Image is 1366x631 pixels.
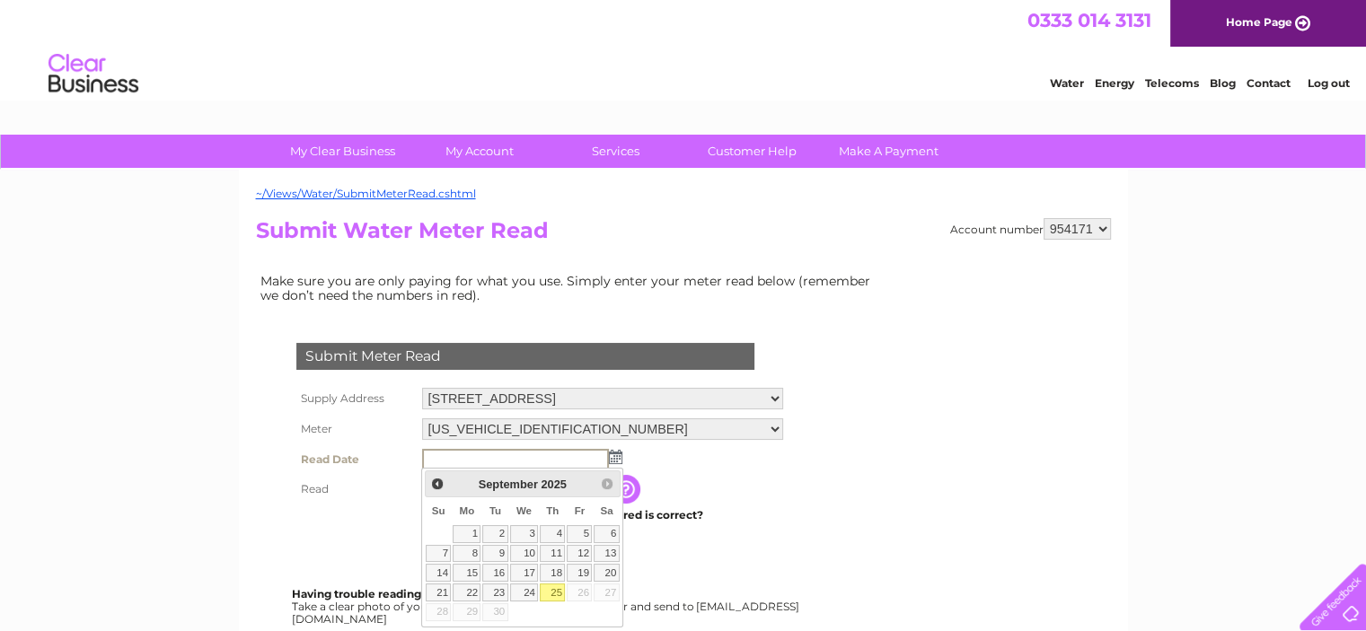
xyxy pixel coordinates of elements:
[567,564,592,582] a: 19
[1247,76,1291,90] a: Contact
[594,525,619,543] a: 6
[482,583,507,601] a: 23
[482,545,507,563] a: 9
[292,414,418,444] th: Meter
[427,473,448,494] a: Prev
[540,545,565,563] a: 11
[489,505,501,516] span: Tuesday
[292,444,418,475] th: Read Date
[453,564,480,582] a: 15
[256,187,476,200] a: ~/Views/Water/SubmitMeterRead.cshtml
[479,478,538,491] span: September
[540,564,565,582] a: 18
[510,564,539,582] a: 17
[575,505,586,516] span: Friday
[453,525,480,543] a: 1
[950,218,1111,240] div: Account number
[1027,9,1151,31] a: 0333 014 3131
[405,135,553,168] a: My Account
[418,504,788,527] td: Are you sure the read you have entered is correct?
[292,475,418,504] th: Read
[460,505,475,516] span: Monday
[426,564,451,582] a: 14
[609,450,622,464] img: ...
[594,564,619,582] a: 20
[256,269,885,307] td: Make sure you are only paying for what you use. Simply enter your meter read below (remember we d...
[612,475,644,504] input: Information
[510,545,539,563] a: 10
[1095,76,1134,90] a: Energy
[430,477,445,491] span: Prev
[260,10,1108,87] div: Clear Business is a trading name of Verastar Limited (registered in [GEOGRAPHIC_DATA] No. 3667643...
[292,383,418,414] th: Supply Address
[48,47,139,101] img: logo.png
[296,343,754,370] div: Submit Meter Read
[815,135,963,168] a: Make A Payment
[516,505,532,516] span: Wednesday
[482,525,507,543] a: 2
[256,218,1111,252] h2: Submit Water Meter Read
[292,588,802,625] div: Take a clear photo of your readings, tell us which supply it's for and send to [EMAIL_ADDRESS][DO...
[510,525,539,543] a: 3
[567,545,592,563] a: 12
[1307,76,1349,90] a: Log out
[678,135,826,168] a: Customer Help
[426,583,451,601] a: 21
[453,545,480,563] a: 8
[600,505,612,516] span: Saturday
[1145,76,1199,90] a: Telecoms
[567,525,592,543] a: 5
[269,135,417,168] a: My Clear Business
[453,583,480,601] a: 22
[594,545,619,563] a: 13
[426,545,451,563] a: 7
[432,505,445,516] span: Sunday
[540,525,565,543] a: 4
[482,564,507,582] a: 16
[292,587,493,600] b: Having trouble reading your meter?
[542,135,690,168] a: Services
[1210,76,1236,90] a: Blog
[546,505,559,516] span: Thursday
[541,478,566,491] span: 2025
[540,583,565,601] a: 25
[1050,76,1084,90] a: Water
[510,583,539,601] a: 24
